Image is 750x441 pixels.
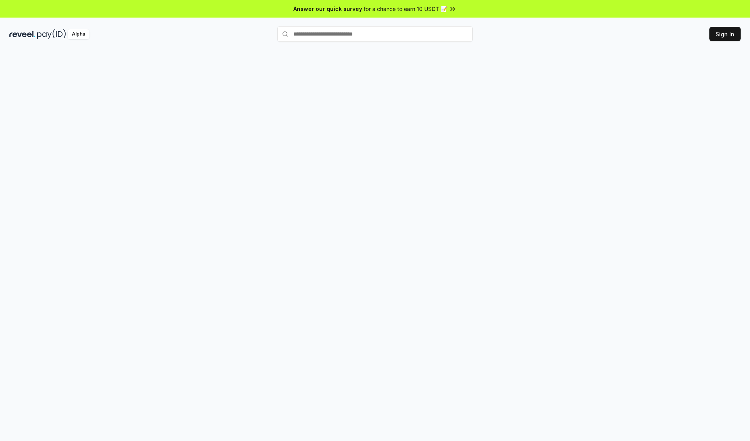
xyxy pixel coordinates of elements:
div: Alpha [68,29,89,39]
button: Sign In [709,27,741,41]
img: reveel_dark [9,29,36,39]
img: pay_id [37,29,66,39]
span: Answer our quick survey [293,5,362,13]
span: for a chance to earn 10 USDT 📝 [364,5,447,13]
